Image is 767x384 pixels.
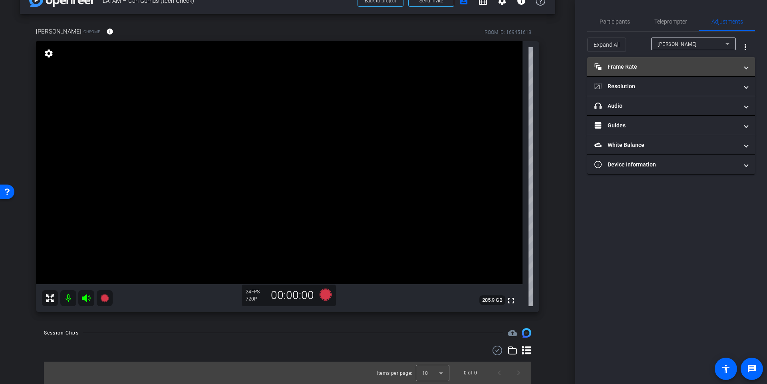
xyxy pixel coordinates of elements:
[36,27,81,36] span: [PERSON_NAME]
[587,135,755,154] mat-expansion-panel-header: White Balance
[741,42,750,52] mat-icon: more_vert
[658,42,697,47] span: [PERSON_NAME]
[736,38,755,57] button: More Options for Adjustments Panel
[246,296,266,302] div: 720P
[587,57,755,76] mat-expansion-panel-header: Frame Rate
[490,363,509,382] button: Previous page
[266,289,319,302] div: 00:00:00
[594,121,738,130] mat-panel-title: Guides
[508,328,517,338] mat-icon: cloud_upload
[711,19,743,24] span: Adjustments
[654,19,687,24] span: Teleprompter
[464,369,477,377] div: 0 of 0
[506,296,516,305] mat-icon: fullscreen
[43,49,54,58] mat-icon: settings
[522,328,531,338] img: Session clips
[594,37,620,52] span: Expand All
[587,96,755,115] mat-expansion-panel-header: Audio
[377,369,413,377] div: Items per page:
[44,329,79,337] div: Session Clips
[508,328,517,338] span: Destinations for your clips
[587,116,755,135] mat-expansion-panel-header: Guides
[587,155,755,174] mat-expansion-panel-header: Device Information
[106,28,113,35] mat-icon: info
[594,141,738,149] mat-panel-title: White Balance
[587,77,755,96] mat-expansion-panel-header: Resolution
[600,19,630,24] span: Participants
[485,29,531,36] div: ROOM ID: 169451618
[721,364,731,374] mat-icon: accessibility
[479,295,505,305] span: 285.9 GB
[594,63,738,71] mat-panel-title: Frame Rate
[587,38,626,52] button: Expand All
[594,102,738,110] mat-panel-title: Audio
[251,289,260,295] span: FPS
[246,289,266,295] div: 24
[594,160,738,169] mat-panel-title: Device Information
[509,363,528,382] button: Next page
[594,82,738,91] mat-panel-title: Resolution
[747,364,757,374] mat-icon: message
[83,29,100,35] span: Chrome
